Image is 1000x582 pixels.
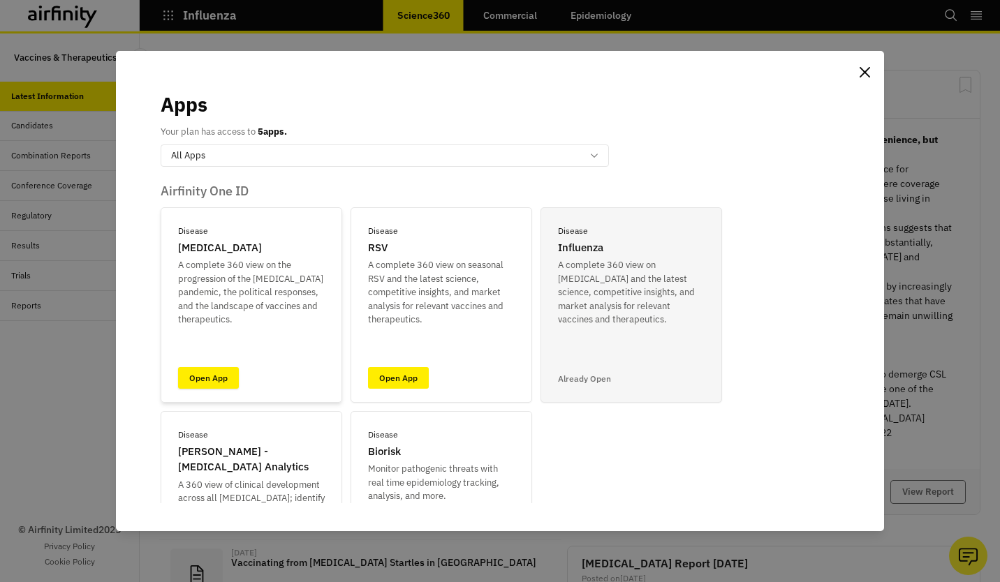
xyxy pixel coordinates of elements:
[368,428,398,441] p: Disease
[558,258,705,327] p: A complete 360 view on [MEDICAL_DATA] and the latest science, competitive insights, and market an...
[558,373,611,385] p: Already Open
[368,258,515,327] p: A complete 360 view on seasonal RSV and the latest science, competitive insights, and market anal...
[178,367,239,389] a: Open App
[178,478,325,546] p: A 360 view of clinical development across all [MEDICAL_DATA]; identify opportunities and track ch...
[558,225,588,237] p: Disease
[178,225,208,237] p: Disease
[258,126,287,137] b: 5 apps.
[368,367,429,389] a: Open App
[368,240,388,256] p: RSV
[161,125,287,139] p: Your plan has access to
[178,444,325,475] p: [PERSON_NAME] - [MEDICAL_DATA] Analytics
[368,225,398,237] p: Disease
[161,184,839,199] p: Airfinity One ID
[368,462,515,503] p: Monitor pathogenic threats with real time epidemiology tracking, analysis, and more.
[368,444,401,460] p: Biorisk
[178,258,325,327] p: A complete 360 view on the progression of the [MEDICAL_DATA] pandemic, the political responses, a...
[178,428,208,441] p: Disease
[171,149,205,163] p: All Apps
[853,61,876,83] button: Close
[161,90,207,119] p: Apps
[558,240,603,256] p: Influenza
[178,240,262,256] p: [MEDICAL_DATA]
